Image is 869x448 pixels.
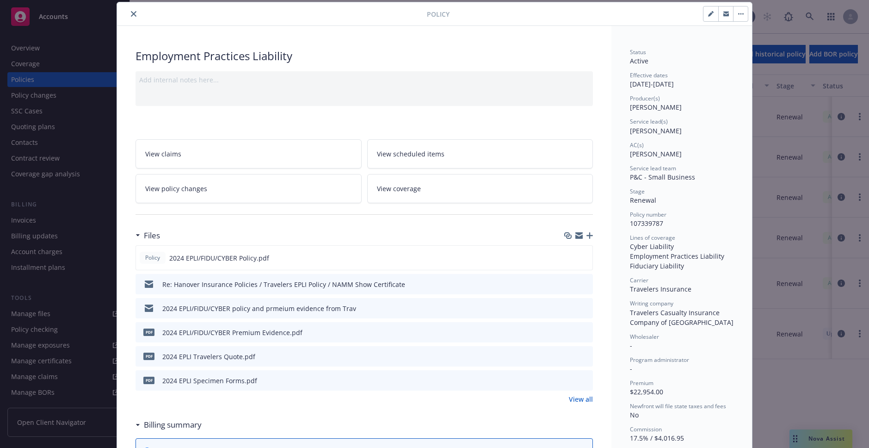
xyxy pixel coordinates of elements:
[162,328,302,337] div: 2024 EPLI/FIDU/CYBER Premium Evidence.pdf
[630,341,632,350] span: -
[128,8,139,19] button: close
[630,387,663,396] span: $22,954.00
[630,211,666,218] span: Policy number
[630,308,733,327] span: Travelers Casualty Insurance Company of [GEOGRAPHIC_DATA]
[566,304,573,313] button: download file
[630,48,646,56] span: Status
[630,149,682,158] span: [PERSON_NAME]
[566,328,573,337] button: download file
[630,234,675,242] span: Lines of coverage
[630,164,676,172] span: Service lead team
[630,56,648,65] span: Active
[630,333,659,341] span: Wholesaler
[377,184,421,193] span: View coverage
[367,139,593,168] a: View scheduled items
[630,187,645,195] span: Stage
[630,434,684,442] span: 17.5% / $4,016.95
[630,251,733,261] div: Employment Practices Liability
[630,118,668,125] span: Service lead(s)
[143,254,162,262] span: Policy
[630,103,682,112] span: [PERSON_NAME]
[144,419,202,431] h3: Billing summary
[136,139,362,168] a: View claims
[630,196,656,205] span: Renewal
[145,149,181,159] span: View claims
[143,377,154,384] span: pdf
[630,299,673,307] span: Writing company
[630,71,733,89] div: [DATE] - [DATE]
[581,352,589,361] button: preview file
[630,261,733,271] div: Fiduciary Liability
[136,174,362,203] a: View policy changes
[162,352,255,361] div: 2024 EPLI Travelers Quote.pdf
[145,184,207,193] span: View policy changes
[162,376,257,386] div: 2024 EPLI Specimen Forms.pdf
[427,9,450,19] span: Policy
[162,280,405,289] div: Re: Hanover Insurance Policies / Travelers EPLI Policy / NAMM Show Certificate
[169,253,269,263] span: 2024 EPLI/FIDU/CYBER Policy.pdf
[630,402,726,410] span: Newfront will file state taxes and fees
[630,425,662,433] span: Commission
[162,304,356,313] div: 2024 EPLI/FIDU/CYBER policy and prmeium evidence from Trav
[136,48,593,64] div: Employment Practices Liability
[630,94,660,102] span: Producer(s)
[367,174,593,203] a: View coverage
[630,71,668,79] span: Effective dates
[581,280,589,289] button: preview file
[566,253,573,263] button: download file
[143,329,154,336] span: pdf
[581,304,589,313] button: preview file
[581,328,589,337] button: preview file
[630,173,695,181] span: P&C - Small Business
[630,356,689,364] span: Program administrator
[630,242,733,251] div: Cyber Liability
[136,230,160,242] div: Files
[630,141,644,149] span: AC(s)
[144,230,160,242] h3: Files
[581,376,589,386] button: preview file
[143,353,154,360] span: pdf
[630,219,663,228] span: 107339787
[566,376,573,386] button: download file
[136,419,202,431] div: Billing summary
[566,352,573,361] button: download file
[630,411,639,419] span: No
[580,253,589,263] button: preview file
[630,285,691,293] span: Travelers Insurance
[139,75,589,85] div: Add internal notes here...
[630,379,653,387] span: Premium
[630,276,648,284] span: Carrier
[569,394,593,404] a: View all
[630,126,682,135] span: [PERSON_NAME]
[566,280,573,289] button: download file
[377,149,444,159] span: View scheduled items
[630,364,632,373] span: -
